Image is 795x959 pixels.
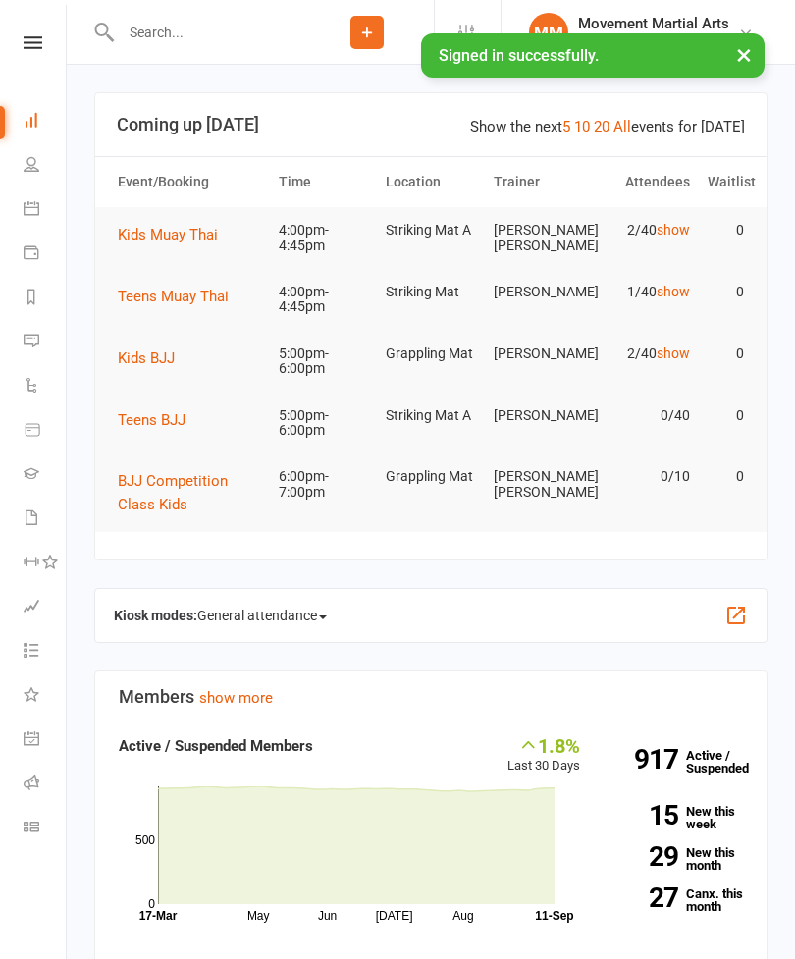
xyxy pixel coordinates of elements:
a: 5 [562,118,570,135]
a: 27Canx. this month [609,887,744,913]
td: [PERSON_NAME] [485,393,592,439]
th: Trainer [485,157,592,207]
div: Movement Martial arts [578,32,729,50]
div: Last 30 Days [507,734,580,776]
td: 5:00pm-6:00pm [270,331,377,393]
a: 15New this week [609,805,744,830]
td: 5:00pm-6:00pm [270,393,377,454]
td: 0/10 [592,453,699,500]
td: Grappling Mat [377,453,484,500]
a: Calendar [24,188,68,233]
td: 4:00pm-4:45pm [270,207,377,269]
th: Waitlist [699,157,753,207]
button: × [726,33,762,76]
strong: 917 [609,746,678,773]
div: Show the next events for [DATE] [470,115,745,138]
a: 29New this month [609,846,744,872]
a: All [613,118,631,135]
a: show [657,346,690,361]
h3: Members [119,687,743,707]
a: Assessments [24,586,68,630]
a: General attendance kiosk mode [24,719,68,763]
span: Kids BJJ [118,349,175,367]
strong: 29 [609,843,678,870]
td: 6:00pm-7:00pm [270,453,377,515]
button: Teens Muay Thai [118,285,242,308]
td: 4:00pm-4:45pm [270,269,377,331]
a: Roll call kiosk mode [24,763,68,807]
td: Striking Mat A [377,393,484,439]
span: General attendance [197,600,327,631]
td: 2/40 [592,207,699,253]
a: Reports [24,277,68,321]
td: [PERSON_NAME] [PERSON_NAME] [485,207,592,269]
input: Search... [115,19,300,46]
button: BJJ Competition Class Kids [118,469,261,516]
td: 0 [699,393,753,439]
h3: Coming up [DATE] [117,115,745,134]
a: show [657,222,690,238]
div: Movement Martial Arts [578,15,729,32]
div: 1.8% [507,734,580,756]
td: Striking Mat [377,269,484,315]
td: Striking Mat A [377,207,484,253]
td: Grappling Mat [377,331,484,377]
a: Dashboard [24,100,68,144]
td: 1/40 [592,269,699,315]
button: Kids Muay Thai [118,223,232,246]
td: 0 [699,453,753,500]
span: Signed in successfully. [439,46,599,65]
span: Kids Muay Thai [118,226,218,243]
th: Attendees [592,157,699,207]
a: show [657,284,690,299]
button: Kids BJJ [118,346,188,370]
a: 10 [574,118,590,135]
a: Class kiosk mode [24,807,68,851]
span: Teens BJJ [118,411,185,429]
td: [PERSON_NAME] [485,269,592,315]
strong: 15 [609,802,678,828]
a: 917Active / Suspended [600,734,759,789]
th: Location [377,157,484,207]
td: 2/40 [592,331,699,377]
div: MM [529,13,568,52]
td: [PERSON_NAME] [485,331,592,377]
a: What's New [24,674,68,719]
span: BJJ Competition Class Kids [118,472,228,513]
a: show more [199,689,273,707]
span: Teens Muay Thai [118,288,229,305]
td: [PERSON_NAME] [PERSON_NAME] [485,453,592,515]
th: Event/Booking [109,157,270,207]
button: Teens BJJ [118,408,199,432]
td: 0 [699,207,753,253]
a: People [24,144,68,188]
strong: 27 [609,884,678,911]
a: Product Sales [24,409,68,453]
a: Payments [24,233,68,277]
th: Time [270,157,377,207]
td: 0/40 [592,393,699,439]
td: 0 [699,331,753,377]
strong: Kiosk modes: [114,608,197,623]
td: 0 [699,269,753,315]
strong: Active / Suspended Members [119,737,313,755]
a: 20 [594,118,609,135]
